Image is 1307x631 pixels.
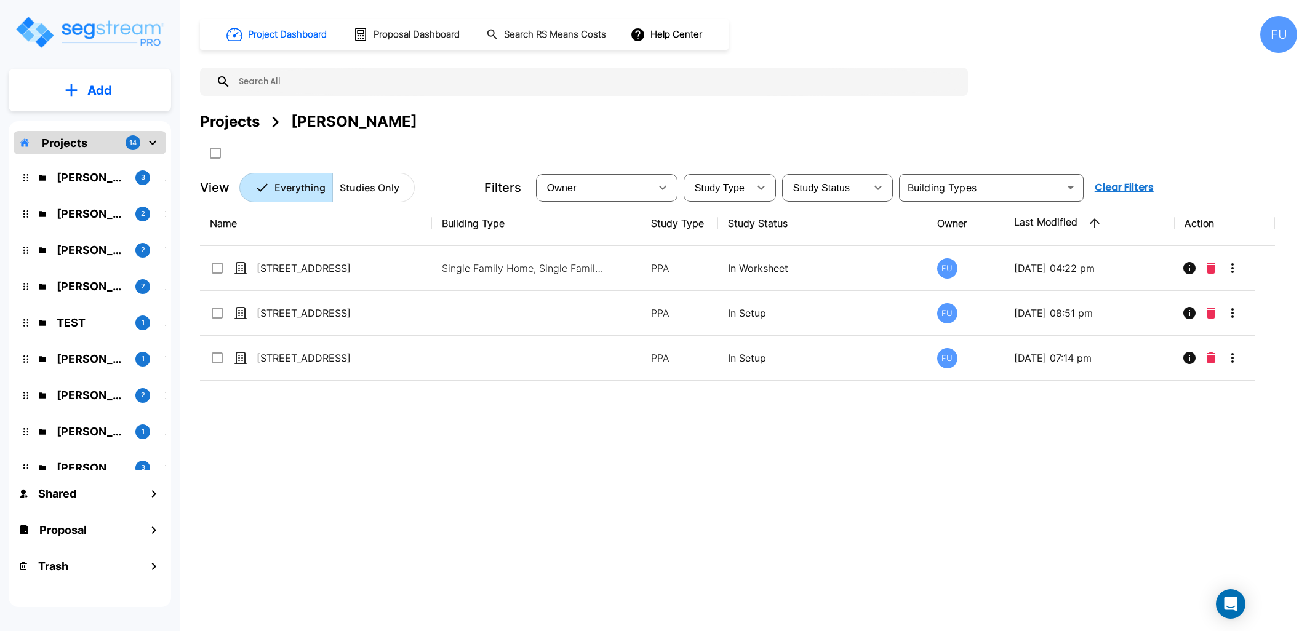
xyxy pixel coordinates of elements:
p: 2 [141,245,145,255]
p: Rychlik, Jessica [57,351,126,367]
p: Projects [42,135,87,151]
div: FU [937,258,957,279]
button: Info [1177,256,1202,280]
p: [STREET_ADDRESS] [257,306,380,320]
button: More-Options [1220,256,1245,280]
div: Projects [200,111,260,133]
span: Study Type [695,183,745,193]
input: Search All [231,68,962,96]
button: Search RS Means Costs [481,23,613,47]
p: PPA [651,306,709,320]
p: View [200,178,230,197]
p: Teixeira [57,459,126,476]
button: Delete [1202,256,1220,280]
div: Select [538,170,650,205]
p: [STREET_ADDRESS] [257,351,380,365]
p: Pulaski, Daniel [57,242,126,258]
p: Studies Only [340,180,399,195]
p: 1 [142,354,145,364]
h1: Trash [38,558,68,574]
span: Study Status [793,183,850,193]
p: In Worksheet [728,261,917,276]
p: Ceka, Rizvan [57,169,126,186]
th: Study Type [641,201,719,246]
button: Clear Filters [1090,175,1159,200]
h1: Proposal [39,522,87,538]
div: FU [1260,16,1297,53]
p: PPA [651,261,709,276]
p: 1 [142,426,145,437]
p: 3 [141,172,145,183]
img: Logo [14,15,165,50]
p: 2 [141,208,145,219]
p: In Setup [728,306,917,320]
th: Action [1175,201,1275,246]
p: Pierson, Chase [57,205,126,222]
p: In Setup [728,351,917,365]
h1: Project Dashboard [248,28,327,42]
h1: Search RS Means Costs [504,28,606,42]
div: Select [785,170,866,205]
p: TEST [57,314,126,331]
p: 3 [141,462,145,473]
button: Everything [239,173,333,202]
p: [DATE] 04:22 pm [1014,261,1165,276]
div: FU [937,348,957,368]
span: Owner [547,183,577,193]
p: Everything [274,180,326,195]
th: Last Modified [1004,201,1175,246]
button: Open [1062,179,1079,196]
button: SelectAll [203,141,228,165]
p: 14 [129,138,137,148]
div: Select [686,170,749,205]
p: 1 [142,317,145,328]
button: Help Center [628,23,707,46]
p: Daniel, Damany [57,278,126,295]
p: [STREET_ADDRESS] [257,261,380,276]
div: Open Intercom Messenger [1216,589,1245,619]
p: 2 [141,281,145,292]
th: Study Status [718,201,927,246]
p: Add [87,81,112,100]
th: Owner [927,201,1005,246]
button: More-Options [1220,301,1245,325]
button: Info [1177,301,1202,325]
button: Studies Only [332,173,415,202]
p: 2 [141,390,145,400]
button: Project Dashboard [222,21,334,48]
p: [DATE] 07:14 pm [1014,351,1165,365]
p: Filters [484,178,521,197]
p: Tilson, Martin [57,387,126,403]
div: [PERSON_NAME] [291,111,417,133]
h1: Shared [38,485,76,502]
button: Proposal Dashboard [348,22,466,47]
div: FU [937,303,957,323]
p: Single Family Home, Single Family Home Site [442,261,608,276]
div: Platform [239,173,415,202]
p: PPA [651,351,709,365]
th: Building Type [432,201,641,246]
p: [DATE] 08:51 pm [1014,306,1165,320]
p: Thompson, JD [57,423,126,440]
button: Info [1177,346,1202,370]
button: More-Options [1220,346,1245,370]
button: Delete [1202,301,1220,325]
button: Delete [1202,346,1220,370]
button: Add [9,73,171,108]
input: Building Types [903,179,1060,196]
h1: Proposal Dashboard [374,28,460,42]
th: Name [200,201,432,246]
